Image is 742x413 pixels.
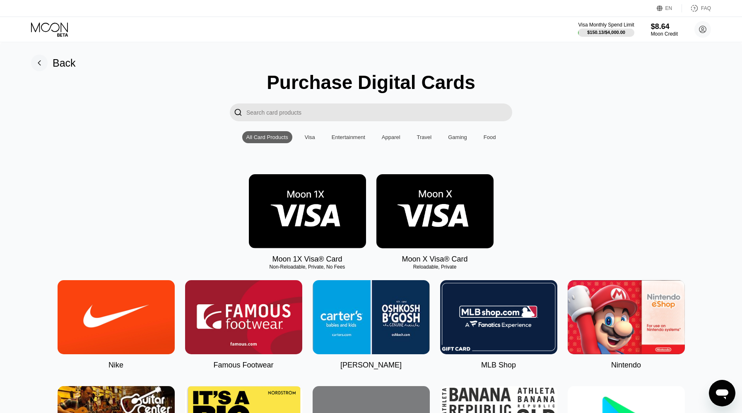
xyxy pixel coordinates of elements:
[479,131,500,143] div: Food
[332,134,365,140] div: Entertainment
[242,131,292,143] div: All Card Products
[682,4,711,12] div: FAQ
[651,22,678,31] div: $8.64
[448,134,467,140] div: Gaming
[340,361,402,370] div: [PERSON_NAME]
[651,22,678,37] div: $8.64Moon Credit
[413,131,436,143] div: Travel
[246,134,288,140] div: All Card Products
[249,264,366,270] div: Non-Reloadable, Private, No Fees
[31,55,76,71] div: Back
[246,103,512,121] input: Search card products
[701,5,711,11] div: FAQ
[611,361,641,370] div: Nintendo
[272,255,342,264] div: Moon 1X Visa® Card
[578,22,634,28] div: Visa Monthly Spend Limit
[651,31,678,37] div: Moon Credit
[53,57,76,69] div: Back
[267,71,475,94] div: Purchase Digital Cards
[417,134,432,140] div: Travel
[587,30,625,35] div: $150.13 / $4,000.00
[376,264,494,270] div: Reloadable, Private
[665,5,672,11] div: EN
[378,131,405,143] div: Apparel
[234,108,242,117] div: 
[305,134,315,140] div: Visa
[213,361,273,370] div: Famous Footwear
[108,361,123,370] div: Nike
[484,134,496,140] div: Food
[444,131,471,143] div: Gaming
[657,4,682,12] div: EN
[578,22,634,37] div: Visa Monthly Spend Limit$150.13/$4,000.00
[709,380,735,406] iframe: Кнопка, открывающая окно обмена сообщениями; идет разговор
[402,255,467,264] div: Moon X Visa® Card
[481,361,516,370] div: MLB Shop
[382,134,400,140] div: Apparel
[230,103,246,121] div: 
[328,131,369,143] div: Entertainment
[301,131,319,143] div: Visa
